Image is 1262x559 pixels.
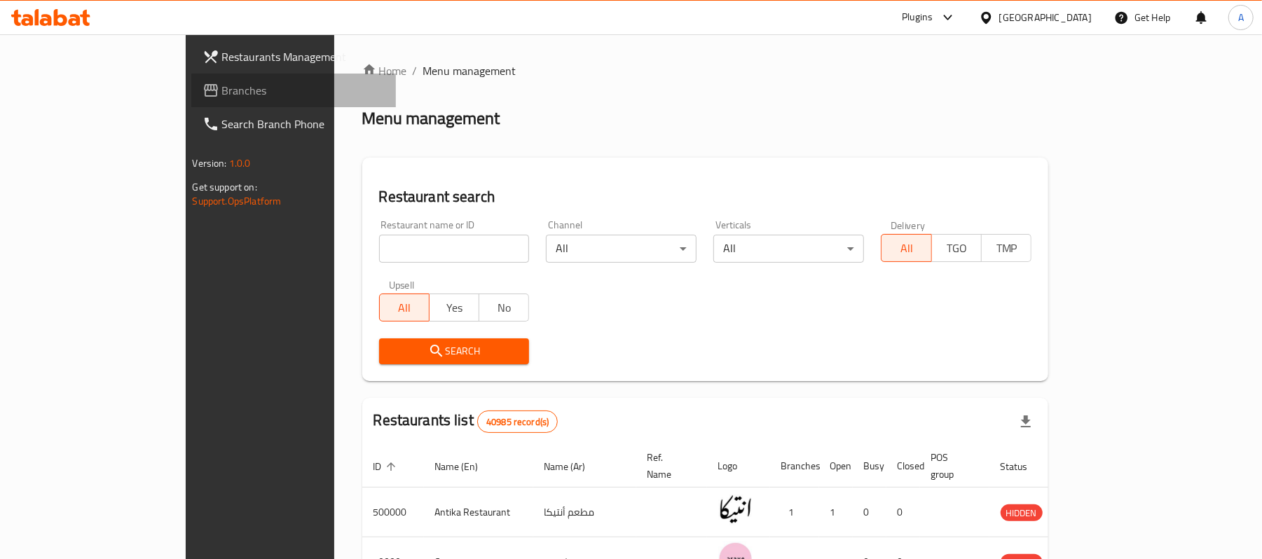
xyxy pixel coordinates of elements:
[435,458,497,475] span: Name (En)
[1001,505,1043,521] span: HIDDEN
[853,445,886,488] th: Busy
[938,238,976,258] span: TGO
[413,62,418,79] li: /
[891,220,926,230] label: Delivery
[193,154,227,172] span: Version:
[390,343,519,360] span: Search
[379,294,430,322] button: All
[389,279,415,289] label: Upsell
[478,415,557,429] span: 40985 record(s)
[423,62,516,79] span: Menu management
[819,488,853,537] td: 1
[222,48,385,65] span: Restaurants Management
[546,235,697,263] div: All
[902,9,933,26] div: Plugins
[770,445,819,488] th: Branches
[485,298,523,318] span: No
[193,192,282,210] a: Support.OpsPlatform
[931,234,982,262] button: TGO
[373,458,400,475] span: ID
[222,116,385,132] span: Search Branch Phone
[886,488,920,537] td: 0
[999,10,1092,25] div: [GEOGRAPHIC_DATA]
[479,294,529,322] button: No
[379,186,1032,207] h2: Restaurant search
[191,107,397,141] a: Search Branch Phone
[477,410,558,433] div: Total records count
[362,62,1049,79] nav: breadcrumb
[191,40,397,74] a: Restaurants Management
[707,445,770,488] th: Logo
[424,488,533,537] td: Antika Restaurant
[362,107,500,130] h2: Menu management
[191,74,397,107] a: Branches
[819,445,853,488] th: Open
[931,449,973,483] span: POS group
[429,294,479,322] button: Yes
[881,234,931,262] button: All
[770,488,819,537] td: 1
[379,338,530,364] button: Search
[379,235,530,263] input: Search for restaurant name or ID..
[1001,458,1046,475] span: Status
[229,154,251,172] span: 1.0.0
[533,488,636,537] td: مطعم أنتيكا
[222,82,385,99] span: Branches
[987,238,1026,258] span: TMP
[193,178,257,196] span: Get support on:
[373,410,558,433] h2: Restaurants list
[544,458,604,475] span: Name (Ar)
[435,298,474,318] span: Yes
[385,298,424,318] span: All
[981,234,1031,262] button: TMP
[1238,10,1244,25] span: A
[887,238,926,258] span: All
[713,235,864,263] div: All
[853,488,886,537] td: 0
[718,492,753,527] img: Antika Restaurant
[886,445,920,488] th: Closed
[1009,405,1043,439] div: Export file
[647,449,690,483] span: Ref. Name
